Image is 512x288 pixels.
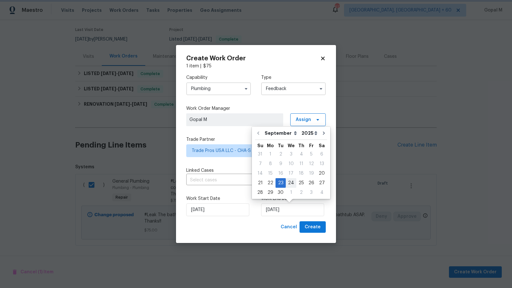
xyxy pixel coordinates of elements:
div: 31 [255,150,265,159]
label: Work Order Manager [186,105,326,112]
div: Wed Sep 24 2025 [286,178,296,188]
div: Tue Sep 23 2025 [276,178,286,188]
div: Sun Sep 07 2025 [255,159,265,169]
span: Assign [296,117,311,123]
div: 3 [286,150,296,159]
div: 8 [265,159,276,168]
div: 20 [316,169,327,178]
div: Wed Sep 10 2025 [286,159,296,169]
button: Go to previous month [253,127,263,140]
div: Mon Sep 22 2025 [265,178,276,188]
div: 5 [306,150,316,159]
div: Wed Oct 01 2025 [286,188,296,197]
div: Thu Sep 04 2025 [296,149,306,159]
span: Trade Pros USA LLC - CHA-S [192,148,311,154]
div: Thu Sep 25 2025 [296,178,306,188]
div: 25 [296,178,306,187]
div: Fri Sep 26 2025 [306,178,316,188]
span: $ 75 [203,64,212,68]
div: Fri Sep 19 2025 [306,169,316,178]
h2: Create Work Order [186,55,320,62]
div: 10 [286,159,296,168]
button: Cancel [278,221,300,233]
div: 30 [276,188,286,197]
button: Create [300,221,326,233]
div: Sun Sep 14 2025 [255,169,265,178]
div: Mon Sep 08 2025 [265,159,276,169]
div: 16 [276,169,286,178]
div: Wed Sep 03 2025 [286,149,296,159]
abbr: Saturday [319,143,325,148]
div: 9 [276,159,286,168]
span: Cancel [281,223,297,231]
div: 2 [296,188,306,197]
span: Linked Cases [186,167,214,174]
div: Mon Sep 29 2025 [265,188,276,197]
div: Sat Sep 27 2025 [316,178,327,188]
div: Sun Aug 31 2025 [255,149,265,159]
input: M/D/YYYY [186,203,249,216]
div: 13 [316,159,327,168]
div: 26 [306,178,316,187]
abbr: Sunday [257,143,263,148]
div: 22 [265,178,276,187]
div: Tue Sep 16 2025 [276,169,286,178]
div: Tue Sep 09 2025 [276,159,286,169]
div: 11 [296,159,306,168]
div: Sat Oct 04 2025 [316,188,327,197]
label: Capability [186,74,251,81]
div: Fri Oct 03 2025 [306,188,316,197]
div: 6 [316,150,327,159]
label: Trade Partner [186,136,326,143]
div: Sun Sep 28 2025 [255,188,265,197]
div: Thu Sep 11 2025 [296,159,306,169]
div: Tue Sep 02 2025 [276,149,286,159]
button: Go to next month [319,127,329,140]
input: Select cases [186,175,308,185]
span: Gopal M [189,117,280,123]
div: 15 [265,169,276,178]
button: Show options [317,85,325,93]
button: Show options [242,85,250,93]
label: Type [261,74,326,81]
div: 4 [296,150,306,159]
div: Fri Sep 12 2025 [306,159,316,169]
div: Mon Sep 01 2025 [265,149,276,159]
div: Sat Sep 06 2025 [316,149,327,159]
div: 4 [316,188,327,197]
div: Sun Sep 21 2025 [255,178,265,188]
div: 27 [316,178,327,187]
div: Sat Sep 13 2025 [316,159,327,169]
div: 2 [276,150,286,159]
div: 12 [306,159,316,168]
div: Thu Oct 02 2025 [296,188,306,197]
div: 19 [306,169,316,178]
div: 7 [255,159,265,168]
div: 3 [306,188,316,197]
div: 24 [286,178,296,187]
div: Fri Sep 05 2025 [306,149,316,159]
div: Mon Sep 15 2025 [265,169,276,178]
abbr: Tuesday [278,143,284,148]
div: 1 item | [186,63,326,69]
div: 17 [286,169,296,178]
div: 21 [255,178,265,187]
abbr: Wednesday [288,143,295,148]
div: 29 [265,188,276,197]
div: Thu Sep 18 2025 [296,169,306,178]
input: M/D/YYYY [261,203,324,216]
select: Month [263,128,300,138]
div: 14 [255,169,265,178]
div: 18 [296,169,306,178]
div: 23 [276,178,286,187]
select: Year [300,128,319,138]
abbr: Friday [309,143,314,148]
div: Tue Sep 30 2025 [276,188,286,197]
div: 1 [265,150,276,159]
div: 28 [255,188,265,197]
abbr: Thursday [298,143,304,148]
label: Work Start Date [186,195,251,202]
div: 1 [286,188,296,197]
input: Select... [186,82,251,95]
abbr: Monday [267,143,274,148]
